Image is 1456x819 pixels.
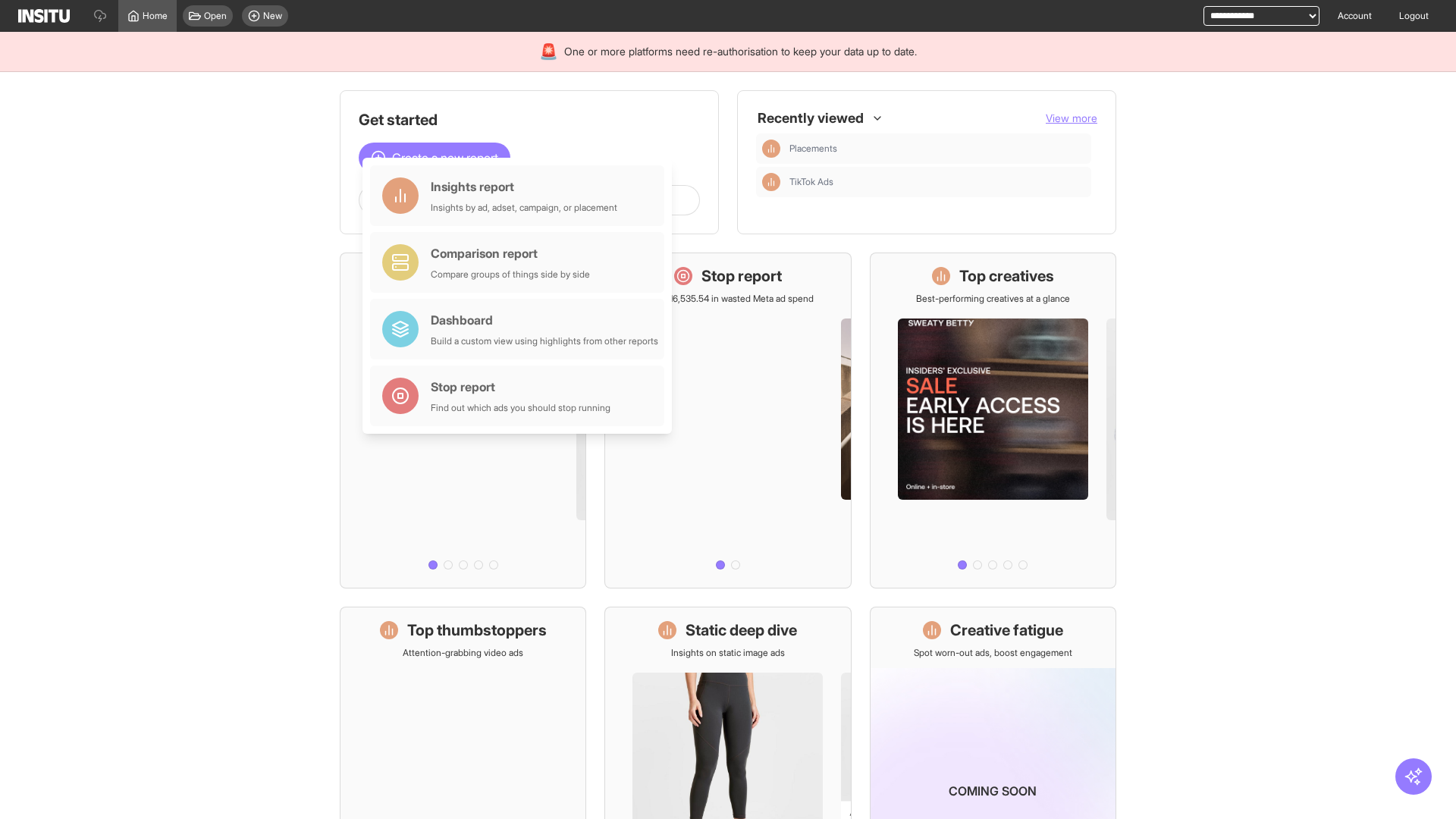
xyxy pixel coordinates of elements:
[204,10,227,22] span: Open
[431,378,610,396] div: Stop report
[686,620,797,641] h1: Static deep dive
[431,311,658,329] div: Dashboard
[431,202,617,214] div: Insights by ad, adset, campaign, or placement
[762,140,780,158] div: Insights
[263,10,282,22] span: New
[789,176,1085,188] span: TikTok Ads
[1046,111,1097,126] button: View more
[762,173,780,191] div: Insights
[959,265,1054,287] h1: Top creatives
[564,44,917,59] span: One or more platforms need re-authorisation to keep your data up to date.
[1046,111,1097,124] span: View more
[789,143,1085,155] span: Placements
[870,253,1116,588] a: Top creativesBest-performing creatives at a glance
[916,293,1070,305] p: Best-performing creatives at a glance
[431,177,617,196] div: Insights report
[604,253,851,588] a: Stop reportSave £16,535.54 in wasted Meta ad spend
[701,265,782,287] h1: Stop report
[340,253,586,588] a: What's live nowSee all active ads instantly
[143,10,168,22] span: Home
[431,335,658,347] div: Build a custom view using highlights from other reports
[671,647,785,659] p: Insights on static image ads
[359,143,510,173] button: Create a new report
[789,176,833,188] span: TikTok Ads
[392,149,498,167] span: Create a new report
[642,293,814,305] p: Save £16,535.54 in wasted Meta ad spend
[403,647,523,659] p: Attention-grabbing video ads
[431,244,590,262] div: Comparison report
[431,402,610,414] div: Find out which ads you should stop running
[789,143,837,155] span: Placements
[407,620,547,641] h1: Top thumbstoppers
[18,9,70,23] img: Logo
[431,268,590,281] div: Compare groups of things side by side
[359,109,700,130] h1: Get started
[539,41,558,62] div: 🚨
